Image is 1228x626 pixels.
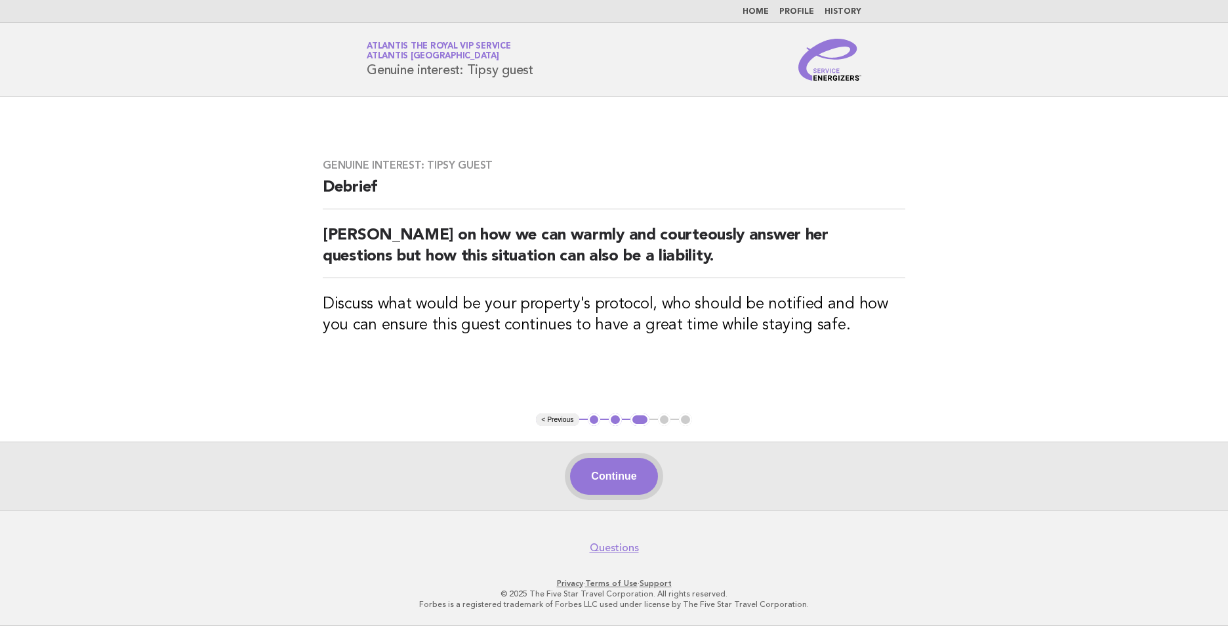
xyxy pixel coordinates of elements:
p: © 2025 The Five Star Travel Corporation. All rights reserved. [213,589,1015,599]
a: Privacy [557,579,583,588]
p: Forbes is a registered trademark of Forbes LLC used under license by The Five Star Travel Corpora... [213,599,1015,610]
a: Terms of Use [585,579,638,588]
p: · · [213,578,1015,589]
button: 1 [588,413,601,427]
button: 3 [630,413,649,427]
button: Continue [570,458,657,495]
h2: [PERSON_NAME] on how we can warmly and courteously answer her questions but how this situation ca... [323,225,905,278]
a: History [825,8,861,16]
h3: Genuine interest: Tipsy guest [323,159,905,172]
a: Support [640,579,672,588]
a: Atlantis the Royal VIP ServiceAtlantis [GEOGRAPHIC_DATA] [367,42,511,60]
button: 2 [609,413,622,427]
h3: Discuss what would be your property's protocol, who should be notified and how you can ensure thi... [323,294,905,336]
span: Atlantis [GEOGRAPHIC_DATA] [367,52,499,61]
a: Questions [590,541,639,554]
h1: Genuine interest: Tipsy guest [367,43,533,77]
button: < Previous [536,413,579,427]
h2: Debrief [323,177,905,209]
img: Service Energizers [798,39,861,81]
a: Home [743,8,769,16]
a: Profile [779,8,814,16]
